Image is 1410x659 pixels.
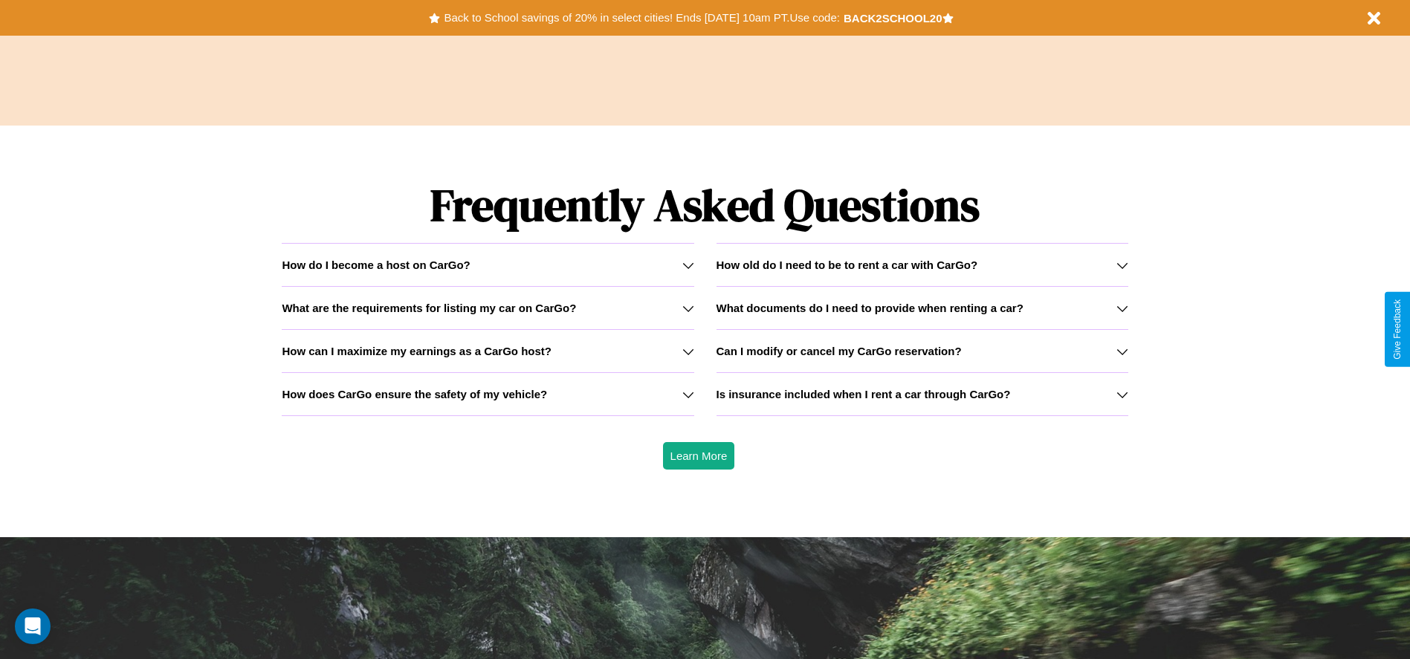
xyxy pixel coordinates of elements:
[282,345,552,357] h3: How can I maximize my earnings as a CarGo host?
[440,7,843,28] button: Back to School savings of 20% in select cities! Ends [DATE] 10am PT.Use code:
[15,608,51,644] div: Open Intercom Messenger
[717,345,962,357] h3: Can I modify or cancel my CarGo reservation?
[282,302,576,314] h3: What are the requirements for listing my car on CarGo?
[282,167,1128,243] h1: Frequently Asked Questions
[282,388,547,400] h3: How does CarGo ensure the safety of my vehicle?
[717,259,978,271] h3: How old do I need to be to rent a car with CarGo?
[663,442,735,470] button: Learn More
[717,302,1023,314] h3: What documents do I need to provide when renting a car?
[282,259,470,271] h3: How do I become a host on CarGo?
[1392,299,1403,360] div: Give Feedback
[844,12,942,25] b: BACK2SCHOOL20
[717,388,1011,400] h3: Is insurance included when I rent a car through CarGo?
